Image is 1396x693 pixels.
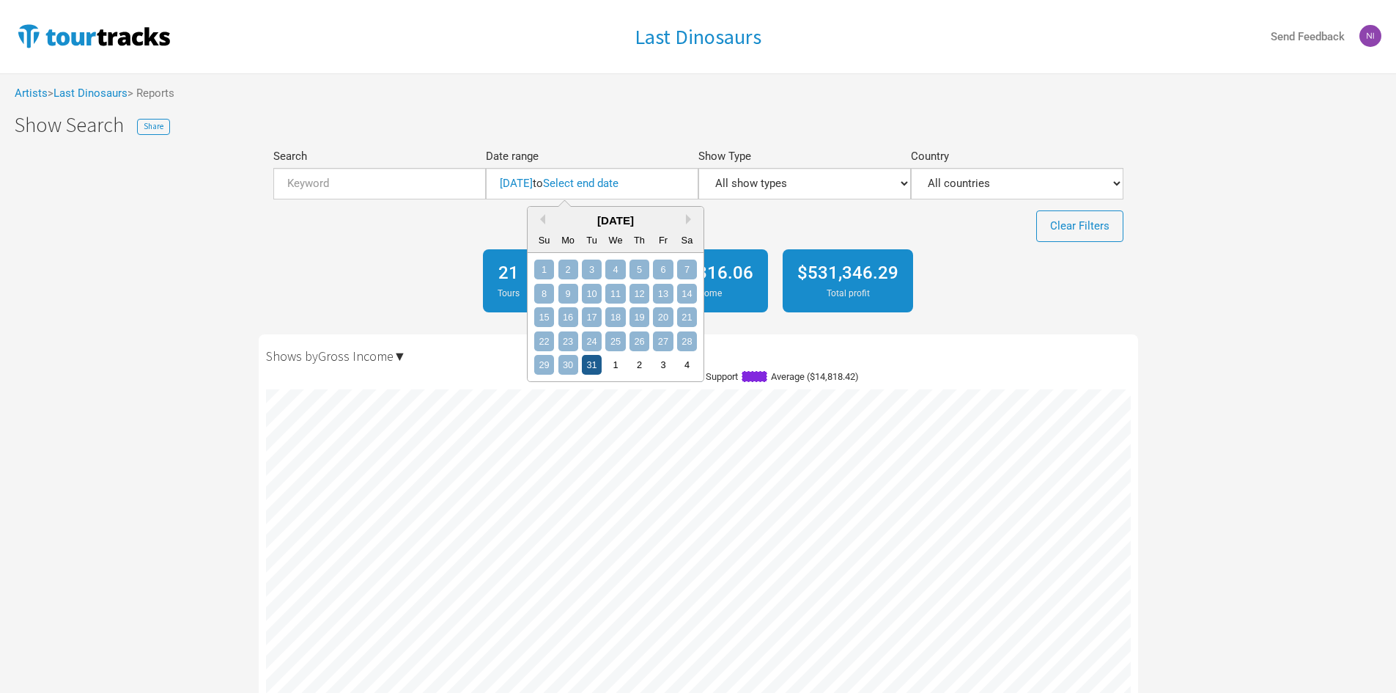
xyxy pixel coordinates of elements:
div: Choose Wednesday, December 25th, 2024 [605,331,625,351]
div: Choose Tuesday, December 10th, 2024 [582,284,602,304]
div: Choose Monday, December 2nd, 2024 [558,260,578,279]
div: Su [534,230,554,250]
div: Tours [498,289,520,298]
div: Choose Thursday, January 2nd, 2025 [629,355,649,375]
div: Th [629,230,649,250]
div: Choose Saturday, December 7th, 2024 [677,260,697,279]
div: $531,346.29 [797,264,898,282]
div: Choose Saturday, December 28th, 2024 [677,331,697,351]
div: Choose Monday, December 30th, 2024 [558,355,578,375]
div: Support [706,372,738,381]
div: We [605,230,625,250]
div: Choose Sunday, December 1st, 2024 [534,260,554,279]
div: Choose Friday, December 27th, 2024 [653,331,673,351]
a: [DATE] [500,177,533,190]
div: Choose Wednesday, December 4th, 2024 [605,260,625,279]
a: Last Dinosaurs [635,26,761,48]
div: Choose Sunday, December 8th, 2024 [534,284,554,304]
h3: Shows by Gross Income [266,349,1131,364]
div: Choose Friday, December 20th, 2024 [653,307,673,327]
h1: Last Dinosaurs [635,23,761,50]
div: Mo [558,230,578,250]
div: month 2024-12 [532,257,698,376]
div: Choose Wednesday, December 18th, 2024 [605,307,625,327]
div: Average ( $14,818.42 ) [771,372,859,381]
div: Sa [677,230,697,250]
div: Choose Tuesday, December 31st, 2024 [582,355,602,375]
label: Country [911,151,949,162]
div: Choose Saturday, January 4th, 2025 [677,355,697,375]
img: TourTracks [15,21,173,51]
div: Fr [653,230,673,250]
strong: Send Feedback [1271,30,1345,43]
a: Last Dinosaurs [53,87,128,100]
div: 21 [498,264,520,282]
button: Clear Filters [1036,210,1123,242]
label: Show Type [698,151,751,162]
label: Search [273,151,307,162]
div: Choose Friday, January 3rd, 2025 [653,355,673,375]
label: Date range [486,151,539,162]
span: Share [144,121,163,131]
div: Choose Friday, December 13th, 2024 [653,284,673,304]
div: Choose Tuesday, December 24th, 2024 [582,331,602,351]
span: > Reports [128,88,174,99]
div: Tu [582,230,602,250]
div: Choose Sunday, December 29th, 2024 [534,355,554,375]
span: > [48,88,128,99]
img: Nicolas [1359,25,1381,47]
div: Choose Thursday, December 26th, 2024 [629,331,649,351]
div: Choose Saturday, December 14th, 2024 [677,284,697,304]
div: Choose Monday, December 16th, 2024 [558,307,578,327]
a: Select end date [543,177,618,190]
div: Choose Wednesday, January 1st, 2025 [605,355,625,375]
div: Choose Monday, December 9th, 2024 [558,284,578,304]
div: Choose Monday, December 23rd, 2024 [558,331,578,351]
div: Choose Thursday, December 12th, 2024 [629,284,649,304]
div: Choose Wednesday, December 11th, 2024 [605,284,625,304]
h1: Show Search [15,114,1396,136]
span: to [533,176,543,191]
div: Choose Sunday, December 15th, 2024 [534,307,554,327]
span: Clear Filters [1050,219,1109,232]
div: Choose Tuesday, December 3rd, 2024 [582,260,602,279]
button: Next Month [686,214,696,224]
span: ▼ [394,348,407,364]
div: Choose Thursday, December 5th, 2024 [629,260,649,279]
button: Share [137,119,170,135]
div: Choose Saturday, December 21st, 2024 [677,307,697,327]
input: Keyword [273,168,486,199]
div: Choose Sunday, December 22nd, 2024 [534,331,554,351]
button: Previous Month [535,214,545,224]
div: [DATE] [528,213,703,229]
a: Artists [15,87,48,100]
div: Choose Tuesday, December 17th, 2024 [582,307,602,327]
div: Total profit [797,289,898,298]
div: Choose Friday, December 6th, 2024 [653,260,673,279]
div: Choose Thursday, December 19th, 2024 [629,307,649,327]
